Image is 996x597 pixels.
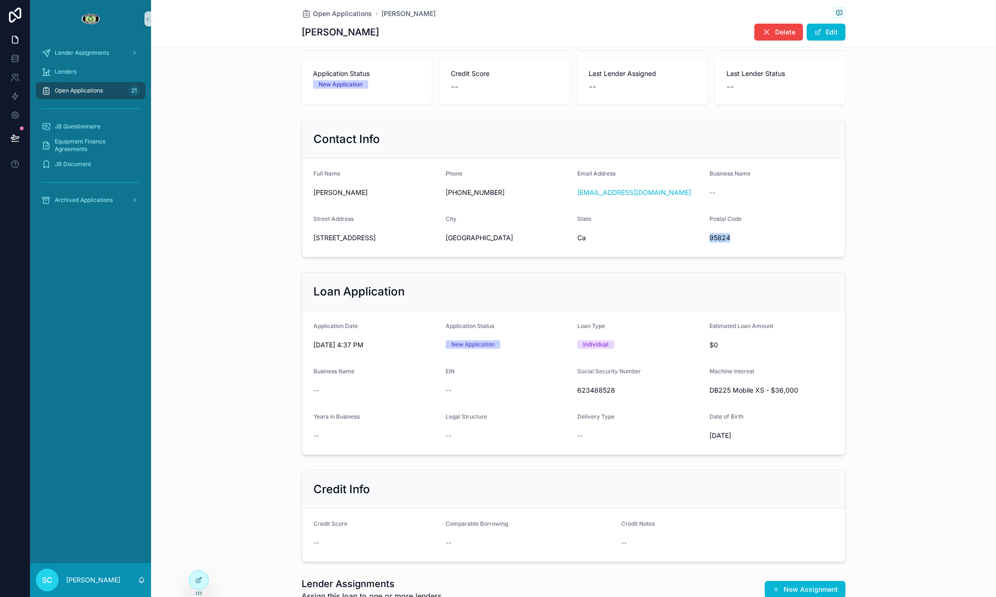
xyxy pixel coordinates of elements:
[577,322,605,329] span: Loan Type
[446,413,487,420] span: Legal Structure
[446,188,570,197] span: [PHONE_NUMBER]
[451,80,458,93] span: --
[446,215,456,222] span: City
[577,170,616,177] span: Email Address
[313,170,340,177] span: Full Name
[709,322,773,329] span: Estimated Loan Amount
[128,85,140,96] div: 21
[313,482,370,497] h2: Credit Info
[621,520,655,527] span: Credit Notes
[55,87,103,94] span: Open Applications
[577,386,702,395] span: 623488528
[709,170,751,177] span: Business Name
[55,138,136,153] span: Equipment Finance Agreements
[55,49,109,57] span: Lender Assignments
[302,577,444,590] h1: Lender Assignments
[709,431,834,440] span: [DATE]
[577,188,691,197] a: [EMAIL_ADDRESS][DOMAIN_NAME]
[446,170,463,177] span: Phone
[709,188,715,197] span: --
[577,215,591,222] span: State
[446,368,455,375] span: EIN
[36,82,145,99] a: Open Applications21
[726,69,834,78] span: Last Lender Status
[36,192,145,209] a: Archived Applications
[55,123,101,130] span: JB Questionnaire
[577,413,615,420] span: Delivery Type
[589,69,696,78] span: Last Lender Assigned
[709,386,834,395] span: DB225 Mobile XS - $36,000
[313,386,319,395] span: --
[451,340,495,349] div: New Application
[313,69,421,78] span: Application Status
[313,368,355,375] span: Business Name
[66,575,120,585] p: [PERSON_NAME]
[577,431,583,440] span: --
[313,538,319,547] span: --
[446,520,508,527] span: Comparable Borrowing
[451,69,558,78] span: Credit Score
[81,11,100,26] img: App logo
[55,68,76,76] span: Lenders
[775,27,795,37] span: Delete
[302,25,379,39] h1: [PERSON_NAME]
[446,538,451,547] span: --
[313,431,319,440] span: --
[55,196,113,204] span: Archived Applications
[313,188,438,197] span: [PERSON_NAME]
[36,156,145,173] a: JB Document
[313,520,347,527] span: Credit Score
[446,431,451,440] span: --
[709,233,834,243] span: 95824
[709,340,834,350] span: $0
[709,368,754,375] span: Machine Interest
[313,340,438,350] span: [DATE] 4:37 PM
[726,80,734,93] span: --
[302,9,372,18] a: Open Applications
[807,24,845,41] button: Edit
[754,24,803,41] button: Delete
[446,322,494,329] span: Application Status
[709,413,743,420] span: Date of Birth
[446,386,451,395] span: --
[446,233,570,243] span: [GEOGRAPHIC_DATA]
[36,63,145,80] a: Lenders
[36,137,145,154] a: Equipment Finance Agreements
[589,80,596,93] span: --
[709,215,742,222] span: Postal Code
[319,80,363,89] div: New Application
[313,132,380,147] h2: Contact Info
[313,413,360,420] span: Years in Business
[36,44,145,61] a: Lender Assignments
[313,215,354,222] span: Street Address
[313,322,358,329] span: Application Date
[621,538,627,547] span: --
[381,9,436,18] a: [PERSON_NAME]
[313,233,438,243] span: [STREET_ADDRESS]
[36,118,145,135] a: JB Questionnaire
[313,284,405,299] h2: Loan Application
[583,340,608,349] div: Individual
[577,368,641,375] span: Social Security Number
[313,9,372,18] span: Open Applications
[42,574,52,586] span: SC
[55,160,91,168] span: JB Document
[577,233,702,243] span: Ca
[30,38,151,221] div: scrollable content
